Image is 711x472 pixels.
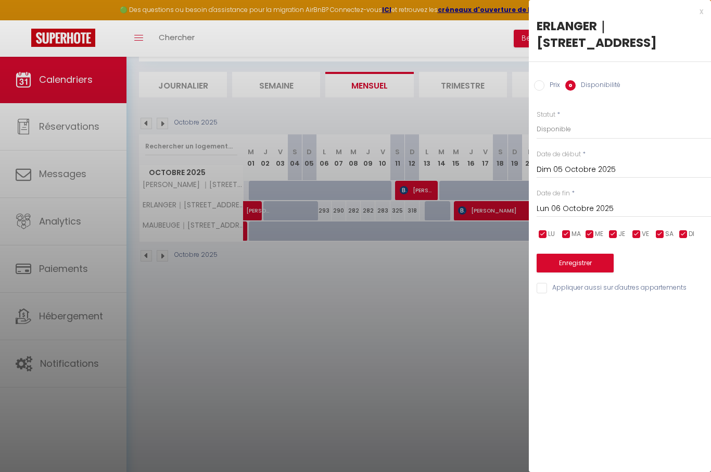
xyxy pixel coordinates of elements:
label: Disponibilité [576,80,620,92]
div: x [529,5,703,18]
label: Statut [537,110,555,120]
span: MA [572,229,581,239]
label: Date de fin [537,189,570,198]
button: Ouvrir le widget de chat LiveChat [8,4,40,35]
label: Date de début [537,150,581,159]
label: Prix [544,80,560,92]
span: LU [548,229,555,239]
span: ME [595,229,603,239]
span: JE [618,229,625,239]
span: SA [665,229,674,239]
span: DI [689,229,694,239]
button: Enregistrer [537,254,614,272]
div: ERLANGER｜[STREET_ADDRESS] [537,18,703,51]
span: VE [642,229,649,239]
